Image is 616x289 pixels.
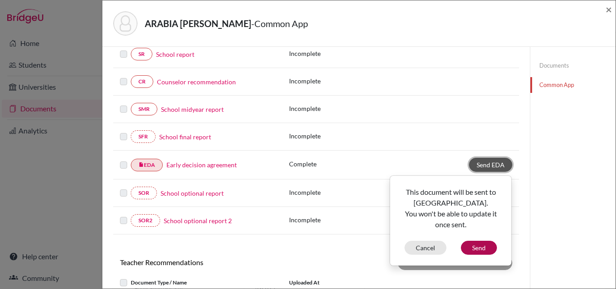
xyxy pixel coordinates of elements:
p: Incomplete [289,76,382,86]
a: SOR [131,187,157,199]
a: Common App [530,77,616,93]
p: Incomplete [289,188,382,197]
a: CR [131,75,153,88]
a: Early decision agreement [166,160,237,170]
a: SR [131,48,152,60]
h6: Teacher Recommendations [113,258,316,266]
p: Incomplete [289,104,382,113]
div: Uploaded at [282,277,418,288]
a: Send EDA [469,158,512,172]
span: - Common App [251,18,308,29]
button: Send [461,241,497,255]
a: School midyear report [161,105,224,114]
a: SMR [131,103,157,115]
p: Incomplete [289,49,382,58]
div: Document Type / Name [113,277,282,288]
p: This document will be sent to [GEOGRAPHIC_DATA]. You won't be able to update it once sent. [397,187,504,230]
a: Counselor recommendation [157,77,236,87]
strong: ARABIA [PERSON_NAME] [145,18,251,29]
p: Incomplete [289,131,382,141]
a: SFR [131,130,156,143]
button: Cancel [405,241,446,255]
a: Documents [530,58,616,73]
a: School optional report 2 [164,216,232,225]
button: Close [606,4,612,15]
a: SOR2 [131,214,160,227]
a: School report [156,50,194,59]
div: Send EDA [390,175,512,266]
span: × [606,3,612,16]
a: insert_drive_fileEDA [131,159,163,171]
i: insert_drive_file [138,162,144,167]
p: Complete [289,159,382,169]
a: School optional report [161,188,224,198]
span: Send EDA [477,161,505,169]
a: School final report [159,132,211,142]
p: Incomplete [289,215,382,225]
